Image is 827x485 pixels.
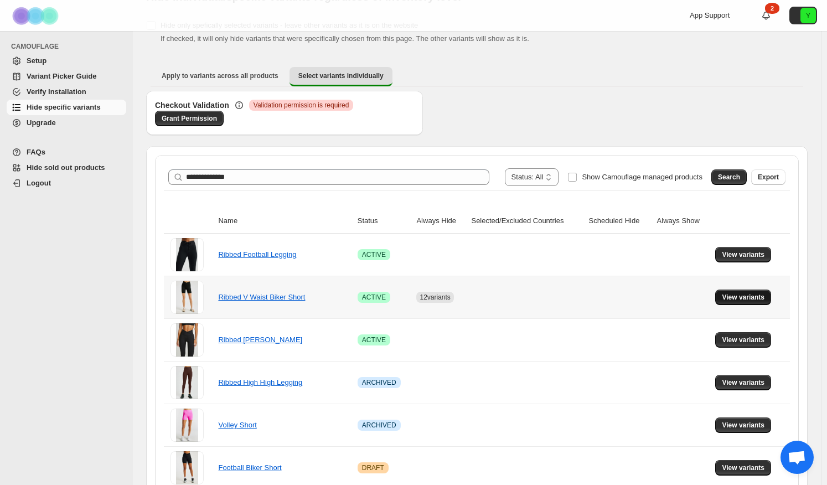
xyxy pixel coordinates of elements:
[9,1,64,31] img: Camouflage
[711,169,747,185] button: Search
[468,209,585,234] th: Selected/Excluded Countries
[7,145,126,160] a: FAQs
[218,463,281,472] a: Football Biker Short
[27,56,46,65] span: Setup
[765,3,779,14] div: 2
[218,293,305,301] a: Ribbed V Waist Biker Short
[218,336,302,344] a: Ribbed [PERSON_NAME]
[218,421,256,429] a: Volley Short
[254,101,349,110] span: Validation permission is required
[420,293,450,301] span: 12 variants
[7,176,126,191] a: Logout
[718,173,740,182] span: Search
[362,378,396,387] span: ARCHIVED
[722,463,764,472] span: View variants
[722,336,764,344] span: View variants
[153,67,287,85] button: Apply to variants across all products
[298,71,384,80] span: Select variants individually
[362,463,384,472] span: DRAFT
[27,148,45,156] span: FAQs
[751,169,785,185] button: Export
[800,8,816,23] span: Avatar with initials Y
[715,375,771,390] button: View variants
[7,160,126,176] a: Hide sold out products
[27,72,96,80] span: Variant Picker Guide
[715,332,771,348] button: View variants
[215,209,354,234] th: Name
[722,250,764,259] span: View variants
[218,378,302,386] a: Ribbed High High Legging
[27,179,51,187] span: Logout
[27,118,56,127] span: Upgrade
[155,111,224,126] a: Grant Permission
[11,42,127,51] span: CAMOUFLAGE
[7,84,126,100] a: Verify Installation
[722,293,764,302] span: View variants
[806,12,810,19] text: Y
[758,173,779,182] span: Export
[715,290,771,305] button: View variants
[781,441,814,474] div: Open chat
[362,250,386,259] span: ACTIVE
[7,53,126,69] a: Setup
[654,209,712,234] th: Always Show
[722,378,764,387] span: View variants
[155,100,229,111] h3: Checkout Validation
[362,421,396,430] span: ARCHIVED
[161,34,529,43] span: If checked, it will only hide variants that were specifically chosen from this page. The other va...
[582,173,702,181] span: Show Camouflage managed products
[715,417,771,433] button: View variants
[789,7,817,24] button: Avatar with initials Y
[362,293,386,302] span: ACTIVE
[7,100,126,115] a: Hide specific variants
[27,103,101,111] span: Hide specific variants
[722,421,764,430] span: View variants
[413,209,468,234] th: Always Hide
[162,71,278,80] span: Apply to variants across all products
[715,460,771,476] button: View variants
[27,163,105,172] span: Hide sold out products
[290,67,392,86] button: Select variants individually
[7,69,126,84] a: Variant Picker Guide
[354,209,413,234] th: Status
[162,114,217,123] span: Grant Permission
[27,87,86,96] span: Verify Installation
[362,336,386,344] span: ACTIVE
[586,209,654,234] th: Scheduled Hide
[761,10,772,21] a: 2
[218,250,296,259] a: Ribbed Football Legging
[7,115,126,131] a: Upgrade
[715,247,771,262] button: View variants
[690,11,730,19] span: App Support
